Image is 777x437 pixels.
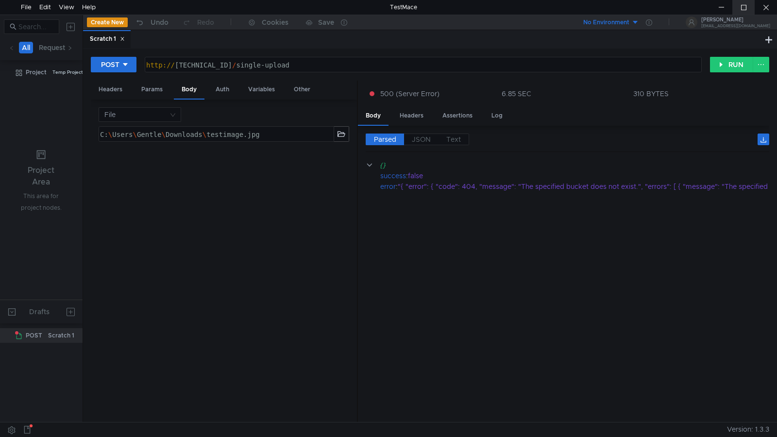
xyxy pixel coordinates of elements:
button: POST [91,57,136,72]
div: Redo [197,17,214,28]
span: Version: 1.3.3 [727,422,769,437]
div: Body [358,107,388,126]
div: Save [318,19,334,26]
button: No Environment [572,15,639,30]
button: All [19,42,33,53]
div: Variables [240,81,283,99]
div: Other [286,81,318,99]
div: [EMAIL_ADDRESS][DOMAIN_NAME] [701,24,770,28]
span: 500 (Server Error) [380,88,439,99]
div: Log [484,107,510,125]
div: Auth [208,81,237,99]
div: Temp Project [52,65,83,80]
div: success [380,170,406,181]
span: Parsed [374,135,396,144]
div: [PERSON_NAME] [701,17,770,22]
button: RUN [710,57,753,72]
button: Create New [87,17,128,27]
span: POST [26,328,42,343]
span: JSON [412,135,431,144]
div: Assertions [435,107,480,125]
div: Undo [151,17,169,28]
div: Scratch 1 [90,34,125,44]
div: 310 BYTES [633,89,669,98]
div: Headers [392,107,431,125]
button: Undo [128,15,175,30]
button: Redo [175,15,221,30]
div: Params [134,81,170,99]
div: Drafts [29,306,50,318]
div: Cookies [262,17,288,28]
span: Text [446,135,461,144]
div: 6.85 SEC [502,89,531,98]
div: error [380,181,396,192]
button: Requests [36,42,71,53]
div: Project [26,65,47,80]
div: Headers [91,81,130,99]
div: POST [101,59,119,70]
div: Scratch 1 [48,328,74,343]
div: Body [174,81,204,100]
div: No Environment [583,18,629,27]
input: Search... [18,21,53,32]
